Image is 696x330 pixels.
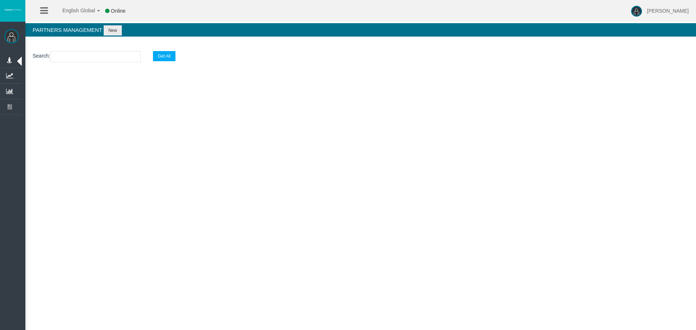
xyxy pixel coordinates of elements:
p: : [33,51,689,62]
button: Get All [153,51,175,61]
span: Partners Management [33,27,102,33]
img: user-image [631,6,642,17]
label: Search [33,52,49,60]
button: New [104,25,122,35]
span: Online [111,8,125,14]
span: English Global [53,8,95,13]
span: [PERSON_NAME] [647,8,689,14]
img: logo.svg [4,8,22,11]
